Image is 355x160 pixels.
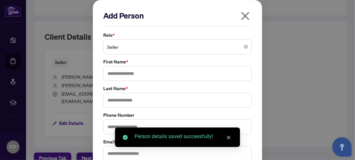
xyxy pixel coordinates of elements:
label: Role [103,32,252,39]
button: Open asap [332,137,352,157]
label: Email Address [103,138,252,145]
span: Seller [107,41,248,53]
label: First Name [103,58,252,65]
span: close-circle [244,45,248,49]
span: close [240,11,250,21]
a: Close [225,134,232,141]
label: Last Name [103,85,252,92]
label: Phone Number [103,112,252,119]
span: close [226,135,231,140]
span: check-circle [123,135,128,140]
h2: Add Person [103,10,252,21]
div: Person details saved successfully! [135,133,232,140]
